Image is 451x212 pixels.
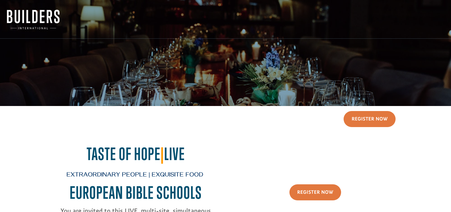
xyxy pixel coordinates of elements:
[55,144,216,167] h2: Taste of Hope Live
[161,144,164,164] span: |
[66,172,203,180] span: Extraordinary People | Exquisite Food
[7,10,60,29] img: Builders International
[55,183,216,206] h2: EUROPEAN BIBLE SCHOOL
[195,182,202,203] span: S
[344,111,396,127] a: Register Now
[289,184,341,200] a: Register Now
